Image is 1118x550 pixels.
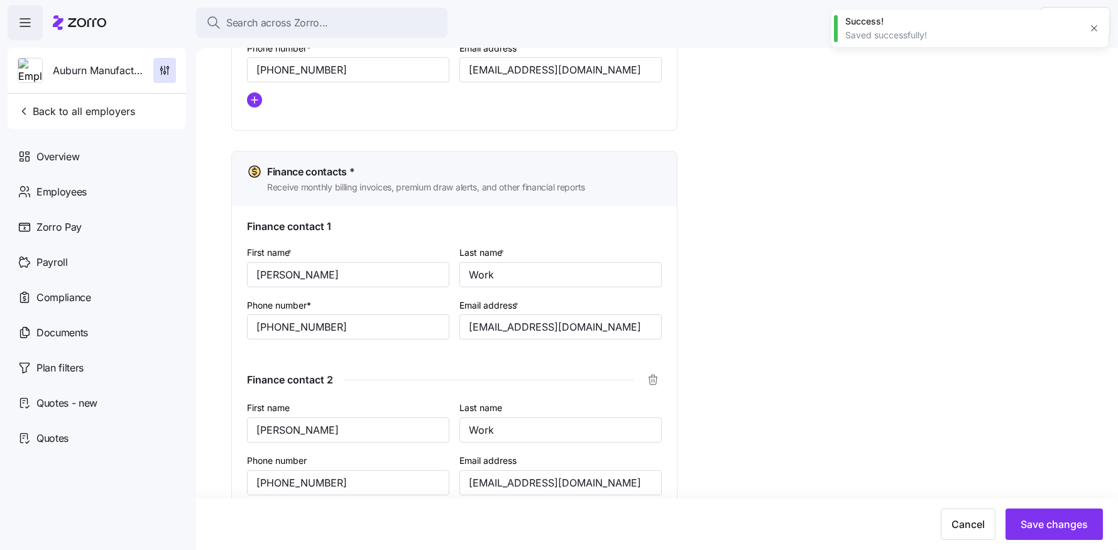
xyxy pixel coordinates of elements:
label: Email address [459,41,521,55]
svg: add icon [247,92,262,107]
span: Zorro Pay [36,219,82,235]
a: Quotes - new [8,385,186,421]
a: Documents [8,315,186,350]
input: Type email address [459,314,662,339]
input: Type email address [459,470,662,495]
span: Back to all employers [18,104,135,119]
label: First name [247,401,290,415]
button: Save changes [1006,509,1103,540]
label: Email address [459,299,521,312]
button: Back to all employers [13,99,140,124]
span: Save changes [1021,517,1088,532]
button: Cancel [941,509,995,540]
span: Documents [36,325,88,341]
input: (212) 456-7890 [247,470,449,495]
span: Quotes - new [36,395,97,411]
span: Search across Zorro... [226,15,328,31]
a: Plan filters [8,350,186,385]
span: Finance contacts * [267,164,354,180]
input: (212) 456-7890 [247,57,449,82]
label: Last name [459,246,507,260]
input: Type last name [459,417,662,443]
a: Compliance [8,280,186,315]
a: Payroll [8,245,186,280]
div: Saved successfully! [845,29,1080,41]
span: Compliance [36,290,91,305]
span: Overview [36,149,79,165]
span: Auburn Manufacturing [53,63,143,79]
input: Type email address [459,57,662,82]
span: Payroll [36,255,68,270]
span: Employees [36,184,87,200]
a: Overview [8,139,186,174]
input: Type first name [247,262,449,287]
a: Quotes [8,421,186,456]
div: Success! [845,15,1080,28]
input: Type last name [459,262,662,287]
label: Phone number* [247,41,311,55]
label: First name [247,246,294,260]
label: Phone number [247,454,307,468]
label: Email address [459,454,517,468]
span: Finance contact 2 [247,372,333,388]
a: Zorro Pay [8,209,186,245]
input: Type first name [247,417,449,443]
a: Employees [8,174,186,209]
button: Search across Zorro... [196,8,447,38]
img: Employer logo [18,58,42,84]
span: Receive monthly billing invoices, premium draw alerts, and other financial reports [267,181,585,194]
input: (212) 456-7890 [247,314,449,339]
label: Phone number* [247,299,311,312]
span: Finance contact 1 [247,219,331,234]
span: Cancel [951,517,985,532]
span: Quotes [36,431,69,446]
label: Last name [459,401,502,415]
span: Plan filters [36,360,84,376]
